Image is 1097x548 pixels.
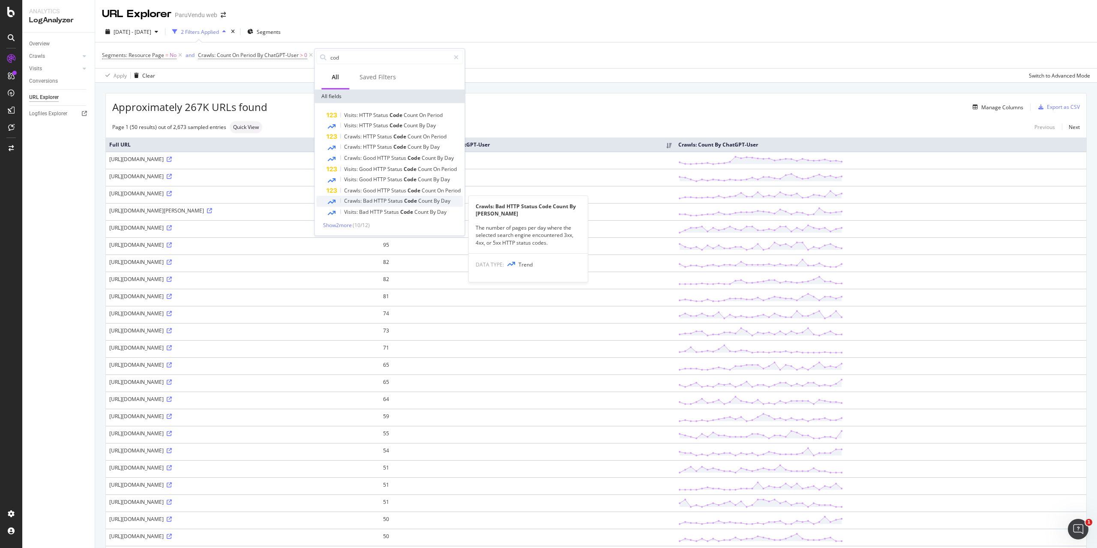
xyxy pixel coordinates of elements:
td: 82 [380,272,675,289]
span: Count [408,143,423,150]
span: Status [384,208,400,216]
div: Saved Filters [360,73,396,81]
span: Crawls: [344,187,363,194]
button: Segments [244,25,284,39]
button: [DATE] - [DATE] [102,25,162,39]
button: 2 Filters Applied [169,25,229,39]
span: 1 [1085,519,1092,526]
span: By [433,176,441,183]
span: Code [408,187,422,194]
span: Period [427,111,443,119]
td: 64 [380,392,675,409]
div: Overview [29,39,50,48]
span: Period [445,187,461,194]
span: Day [437,208,447,216]
span: Approximately 267K URLs found [112,100,267,114]
div: neutral label [230,121,262,133]
div: All [332,73,339,81]
span: Code [404,176,418,183]
div: Manage Columns [981,104,1023,111]
span: On [437,187,445,194]
td: 95 [380,237,675,255]
span: DATA TYPE: [476,261,504,268]
button: Manage Columns [969,102,1023,112]
span: Visits: [344,208,359,216]
span: Good [363,154,377,162]
th: Full URL: activate to sort column ascending [106,138,380,152]
span: On [419,111,427,119]
span: > [300,51,303,59]
th: Crawls: Count By ChatGPT-User [675,138,1086,152]
div: Logfiles Explorer [29,109,67,118]
span: Good [363,187,377,194]
div: Switch to Advanced Mode [1029,72,1090,79]
div: Clear [142,72,155,79]
span: Code [393,143,408,150]
div: [URL][DOMAIN_NAME] [109,533,376,540]
span: Count [418,176,433,183]
td: 82 [380,255,675,272]
span: Code [404,197,418,204]
span: Count [404,122,419,129]
span: Status [387,165,404,173]
div: [URL][DOMAIN_NAME] [109,327,376,334]
button: Apply [102,69,127,82]
span: Visits: [344,165,359,173]
div: [URL][DOMAIN_NAME] [109,258,376,266]
div: Analytics [29,7,88,15]
a: Logfiles Explorer [29,109,89,118]
span: Status [391,187,408,194]
span: Status [388,197,404,204]
div: [URL][DOMAIN_NAME] [109,413,376,420]
span: HTTP [377,187,391,194]
div: [URL][DOMAIN_NAME] [109,173,376,180]
span: Bad [359,208,370,216]
span: Trend [519,261,533,268]
span: Crawls: [344,133,363,140]
div: arrow-right-arrow-left [221,12,226,18]
td: 74 [380,306,675,323]
span: Visits: [344,176,359,183]
button: Switch to Advanced Mode [1025,69,1090,82]
span: Status [373,111,390,119]
a: Visits [29,64,80,73]
div: Apply [114,72,127,79]
a: Crawls [29,52,80,61]
div: [URL][DOMAIN_NAME] [109,293,376,300]
span: Count [404,111,419,119]
span: By [423,143,430,150]
span: Status [391,154,408,162]
div: [URL][DOMAIN_NAME] [109,515,376,523]
span: Code [390,111,404,119]
span: By [419,122,426,129]
td: 50 [380,529,675,546]
div: [URL][DOMAIN_NAME] [109,447,376,454]
div: Conversions [29,77,58,86]
div: [URL][DOMAIN_NAME] [109,241,376,249]
span: HTTP [374,197,388,204]
span: Count [422,187,437,194]
td: 54 [380,443,675,460]
span: Good [359,176,373,183]
a: Overview [29,39,89,48]
div: The number of pages per day where the selected search engine encountered 3xx, 4xx, or 5xx HTTP st... [469,224,588,246]
span: Code [393,133,408,140]
span: Day [430,143,440,150]
button: Clear [131,69,155,82]
span: Bad [363,197,374,204]
span: Day [441,176,450,183]
div: [URL][DOMAIN_NAME] [109,378,376,386]
span: Count [418,165,433,173]
div: [URL][DOMAIN_NAME] [109,481,376,488]
td: 51 [380,477,675,494]
span: HTTP [373,165,387,173]
span: HTTP [363,143,377,150]
span: Code [390,122,404,129]
button: and [186,51,195,59]
div: All fields [315,90,465,103]
span: HTTP [373,176,387,183]
td: 55 [380,426,675,443]
div: ParuVendu web [175,11,217,19]
div: [URL][DOMAIN_NAME] [109,344,376,351]
td: 59 [380,409,675,426]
